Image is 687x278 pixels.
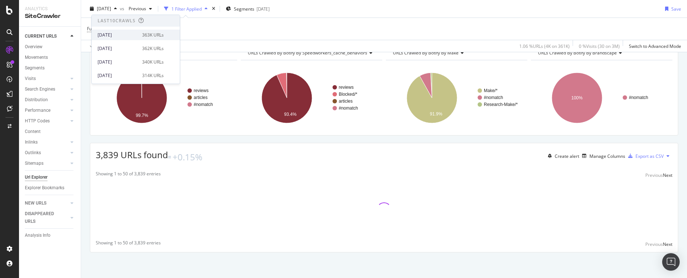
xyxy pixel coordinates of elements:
[25,210,62,225] div: DISAPPEARED URLS
[538,50,617,56] span: URLs Crawled By Botify By brandscape
[25,184,76,192] a: Explorer Bookmarks
[339,99,353,104] text: articles
[629,95,648,100] text: #nomatch
[25,199,46,207] div: NEW URLS
[284,112,296,117] text: 93.4%
[248,50,367,56] span: URLs Crawled By Botify By speedworkers_cache_behaviors
[136,113,148,118] text: 99.7%
[663,172,672,178] div: Next
[142,45,164,52] div: 362K URLs
[257,5,270,12] div: [DATE]
[484,102,518,107] text: Research-Make/*
[25,128,41,136] div: Content
[25,64,45,72] div: Segments
[25,96,68,104] a: Distribution
[339,92,357,97] text: Blocked/*
[25,33,68,40] a: CURRENT URLS
[25,149,68,157] a: Outlinks
[25,174,48,181] div: Url Explorer
[25,160,68,167] a: Sitemaps
[662,253,680,271] div: Open Intercom Messenger
[96,66,236,130] svg: A chart.
[96,149,168,161] span: 3,839 URLs found
[572,95,583,100] text: 100%
[663,240,672,248] button: Next
[87,26,103,32] span: Full URL
[25,96,48,104] div: Distribution
[194,95,208,100] text: articles
[393,50,459,56] span: URLs Crawled By Botify By make
[645,171,663,179] button: Previous
[25,107,68,114] a: Performance
[25,107,50,114] div: Performance
[589,153,625,159] div: Manage Columns
[25,75,36,83] div: Visits
[25,33,57,40] div: CURRENT URLS
[25,64,76,72] a: Segments
[98,45,138,52] div: [DATE]
[25,160,43,167] div: Sitemaps
[25,174,76,181] a: Url Explorer
[25,138,38,146] div: Inlinks
[120,5,126,12] span: vs
[194,88,209,93] text: reviews
[645,240,663,248] button: Previous
[25,117,68,125] a: HTTP Codes
[96,171,161,179] div: Showing 1 to 50 of 3,839 entries
[635,153,664,159] div: Export as CSV
[246,47,378,59] h4: URLs Crawled By Botify By speedworkers_cache_behaviors
[87,3,120,15] button: [DATE]
[142,32,164,38] div: 363K URLs
[25,149,41,157] div: Outlinks
[339,85,354,90] text: reviews
[626,40,681,52] button: Switch to Advanced Mode
[662,3,681,15] button: Save
[519,43,570,49] div: 1.06 % URLs ( 4K on 361K )
[625,150,664,162] button: Export as CSV
[25,43,42,51] div: Overview
[142,59,164,65] div: 340K URLs
[171,5,202,12] div: 1 Filter Applied
[579,152,625,160] button: Manage Columns
[96,240,161,248] div: Showing 1 to 50 of 3,839 entries
[98,59,138,65] div: [DATE]
[25,85,55,93] div: Search Engines
[645,241,663,247] div: Previous
[484,95,503,100] text: #nomatch
[194,102,213,107] text: #nomatch
[339,106,358,111] text: #nomatch
[671,5,681,12] div: Save
[223,3,273,15] button: Segments[DATE]
[161,3,210,15] button: 1 Filter Applied
[25,54,48,61] div: Movements
[386,66,526,130] svg: A chart.
[645,172,663,178] div: Previous
[126,3,155,15] button: Previous
[484,88,498,93] text: Make/*
[531,66,671,130] svg: A chart.
[663,171,672,179] button: Next
[536,47,666,59] h4: URLs Crawled By Botify By brandscape
[25,138,68,146] a: Inlinks
[142,72,164,79] div: 314K URLs
[25,12,75,20] div: SiteCrawler
[555,153,579,159] div: Create alert
[241,66,381,130] svg: A chart.
[25,184,64,192] div: Explorer Bookmarks
[25,128,76,136] a: Content
[168,156,171,158] img: Equal
[25,85,68,93] a: Search Engines
[172,151,202,163] div: +0.15%
[25,199,68,207] a: NEW URLS
[25,232,76,239] a: Analysis Info
[579,43,620,49] div: 0 % Visits ( 30 on 3M )
[25,232,50,239] div: Analysis Info
[629,43,681,49] div: Switch to Advanced Mode
[391,47,521,59] h4: URLs Crawled By Botify By make
[430,111,442,117] text: 91.9%
[25,6,75,12] div: Analytics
